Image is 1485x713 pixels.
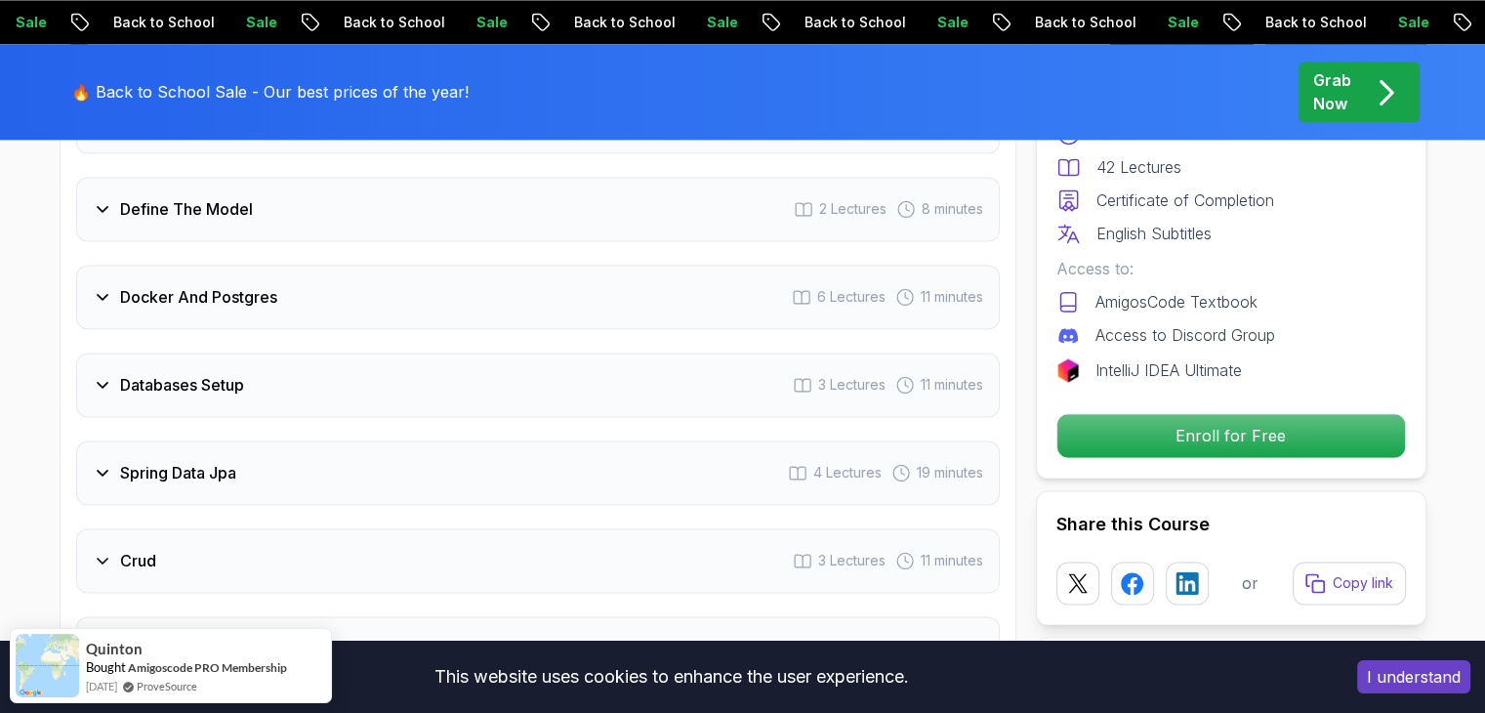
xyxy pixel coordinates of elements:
span: 19 minutes [917,463,983,482]
span: 3 Lectures [916,639,983,658]
p: Sale [1152,13,1215,32]
p: Sale [461,13,523,32]
h3: Crud [120,549,156,572]
div: This website uses cookies to enhance the user experience. [15,655,1328,698]
span: 11 minutes [921,375,983,395]
span: 11 minutes [921,551,983,570]
img: jetbrains logo [1056,358,1080,382]
p: or [1242,571,1258,595]
p: Sale [691,13,754,32]
a: Amigoscode PRO Membership [128,660,287,675]
p: Back to School [1250,13,1382,32]
p: Sale [230,13,293,32]
h3: Docker And Postgres [120,285,277,309]
p: English Subtitles [1096,222,1212,245]
h3: Spring Data Jpa [120,461,236,484]
a: ProveSource [137,678,197,694]
p: IntelliJ IDEA Ultimate [1095,358,1242,382]
p: Access to: [1056,257,1406,280]
button: Copy link [1293,562,1406,605]
p: Copy link [1333,573,1393,593]
img: provesource social proof notification image [16,634,79,697]
button: Exercises3 Lectures [76,616,1000,681]
p: Back to School [98,13,230,32]
button: Docker And Postgres6 Lectures 11 minutes [76,265,1000,329]
p: Access to Discord Group [1095,323,1275,347]
span: 8 minutes [922,199,983,219]
p: 🔥 Back to School Sale - Our best prices of the year! [71,80,469,104]
span: Quinton [86,641,143,657]
p: Sale [922,13,984,32]
h3: Databases Setup [120,373,244,397]
button: Accept cookies [1357,660,1470,693]
h2: Share this Course [1056,511,1406,538]
p: Back to School [558,13,691,32]
p: Sale [1382,13,1445,32]
span: 3 Lectures [818,375,886,395]
h3: Define The Model [120,197,253,221]
span: [DATE] [86,678,117,694]
span: 3 Lectures [818,551,886,570]
span: 11 minutes [921,287,983,307]
button: Enroll for Free [1056,413,1406,458]
p: Back to School [789,13,922,32]
button: Spring Data Jpa4 Lectures 19 minutes [76,440,1000,505]
span: 4 Lectures [813,463,882,482]
p: Back to School [328,13,461,32]
span: 2 Lectures [819,199,887,219]
p: Enroll for Free [1057,414,1405,457]
p: Certificate of Completion [1096,189,1274,212]
p: 42 Lectures [1096,155,1181,179]
button: Databases Setup3 Lectures 11 minutes [76,353,1000,417]
button: Define The Model2 Lectures 8 minutes [76,177,1000,241]
span: 6 Lectures [817,287,886,307]
p: AmigosCode Textbook [1095,290,1258,314]
p: Grab Now [1313,68,1351,115]
p: Back to School [1019,13,1152,32]
span: Bought [86,659,126,675]
button: Crud3 Lectures 11 minutes [76,528,1000,593]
